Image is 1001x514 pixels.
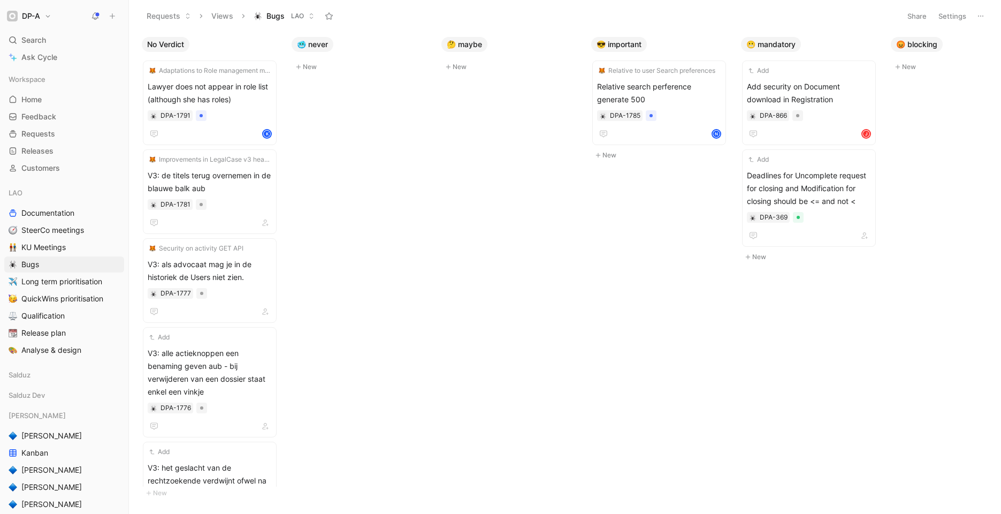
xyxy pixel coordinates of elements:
[6,327,19,339] button: 📆
[148,80,272,106] span: Lawyer does not appear in role list (although she has roles)
[4,205,124,221] a: Documentation
[207,8,238,24] button: Views
[159,243,243,254] span: Security on activity GET API
[9,260,17,269] img: 🕷️
[9,187,22,198] span: LAO
[6,464,19,477] button: 🔷
[4,325,124,341] a: 📆Release plan
[142,8,196,24] button: Requests
[4,367,124,383] div: Salduz
[150,405,157,412] img: 🕷️
[21,345,81,356] span: Analyse & design
[21,51,57,64] span: Ask Cycle
[9,277,17,286] img: ✈️
[9,74,45,85] span: Workspace
[760,212,788,223] div: DPA-369
[9,483,17,492] img: 🔷
[9,369,30,380] span: Salduz
[9,226,17,235] img: 🧭
[149,156,156,163] img: 🦊
[143,149,277,234] a: 🦊Improvements in LegalCase v3 headerV3: de titels terug overnemen in de blauwe balk aub
[599,112,607,119] button: 🕷️
[6,275,19,288] button: ✈️
[4,71,124,87] div: Workspace
[4,479,124,495] a: 🔷[PERSON_NAME]
[150,201,157,208] div: 🕷️
[9,329,17,337] img: 📆
[21,111,56,122] span: Feedback
[746,39,796,50] span: 😬 mandatory
[4,291,124,307] a: 🥳QuickWins prioritisation
[22,11,40,21] h1: DP-A
[4,428,124,444] a: 🔷[PERSON_NAME]
[159,65,270,76] span: Adaptations to Role management module
[9,390,45,400] span: Salduz Dev
[292,37,333,52] button: 🥶 never
[891,37,943,52] button: 😡 blocking
[4,92,124,108] a: Home
[150,202,157,208] img: 🕷️
[142,37,189,52] button: No Verdict
[4,407,124,424] div: [PERSON_NAME]
[150,290,157,297] div: 🕷️
[9,243,17,252] img: 👬
[610,110,640,121] div: DPA-1785
[21,448,48,458] span: Kanban
[150,291,157,297] img: 🕷️
[21,34,46,47] span: Search
[747,154,770,165] button: Add
[4,387,124,406] div: Salduz Dev
[21,430,82,441] span: [PERSON_NAME]
[21,94,42,105] span: Home
[742,149,876,247] a: AddDeadlines for Uncomplete request for closing and Modification for closing should be <= and not <
[896,39,937,50] span: 😡 blocking
[149,245,156,252] img: 🦊
[6,258,19,271] button: 🕷️
[4,367,124,386] div: Salduz
[21,276,102,287] span: Long term prioritisation
[6,224,19,237] button: 🧭
[4,274,124,290] a: ✈️Long term prioritisation
[600,113,606,119] img: 🕷️
[159,154,270,165] span: Improvements in LegalCase v3 header
[4,308,124,324] a: ⚖️Qualification
[143,327,277,437] a: AddV3: alle actieknoppen een benaming geven aub - bij verwijderen van een dossier staat enkel een...
[21,128,55,139] span: Requests
[4,239,124,255] a: 👬KU Meetings
[292,61,433,73] button: New
[441,37,487,52] button: 🤔 maybe
[287,32,437,79] div: 🥶 neverNew
[21,208,74,218] span: Documentation
[447,39,482,50] span: 🤔 maybe
[21,499,82,510] span: [PERSON_NAME]
[4,126,124,142] a: Requests
[587,32,737,167] div: 😎 importantNew
[249,8,319,24] button: 🕷️BugsLAO
[6,241,19,254] button: 👬
[608,65,715,76] span: Relative to user Search preferences
[750,215,756,221] img: 🕷️
[9,432,17,440] img: 🔷
[741,251,882,263] button: New
[6,429,19,442] button: 🔷
[437,32,587,79] div: 🤔 maybeNew
[4,185,124,358] div: LAODocumentation🧭SteerCo meetings👬KU Meetings🕷️Bugs✈️Long term prioritisation🥳QuickWins prioritis...
[150,112,157,119] button: 🕷️
[21,311,65,321] span: Qualification
[4,185,124,201] div: LAO
[4,342,124,358] a: 🎨Analyse & design
[903,9,931,24] button: Share
[4,49,124,65] a: Ask Cycle
[148,243,245,254] button: 🦊Security on activity GET API
[21,328,66,338] span: Release plan
[6,481,19,494] button: 🔷
[934,9,971,24] button: Settings
[4,256,124,273] a: 🕷️Bugs
[263,130,271,138] div: K
[161,199,190,210] div: DPA-1781
[21,482,82,493] span: [PERSON_NAME]
[591,149,732,162] button: New
[266,11,285,21] span: Bugs
[760,110,787,121] div: DPA-866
